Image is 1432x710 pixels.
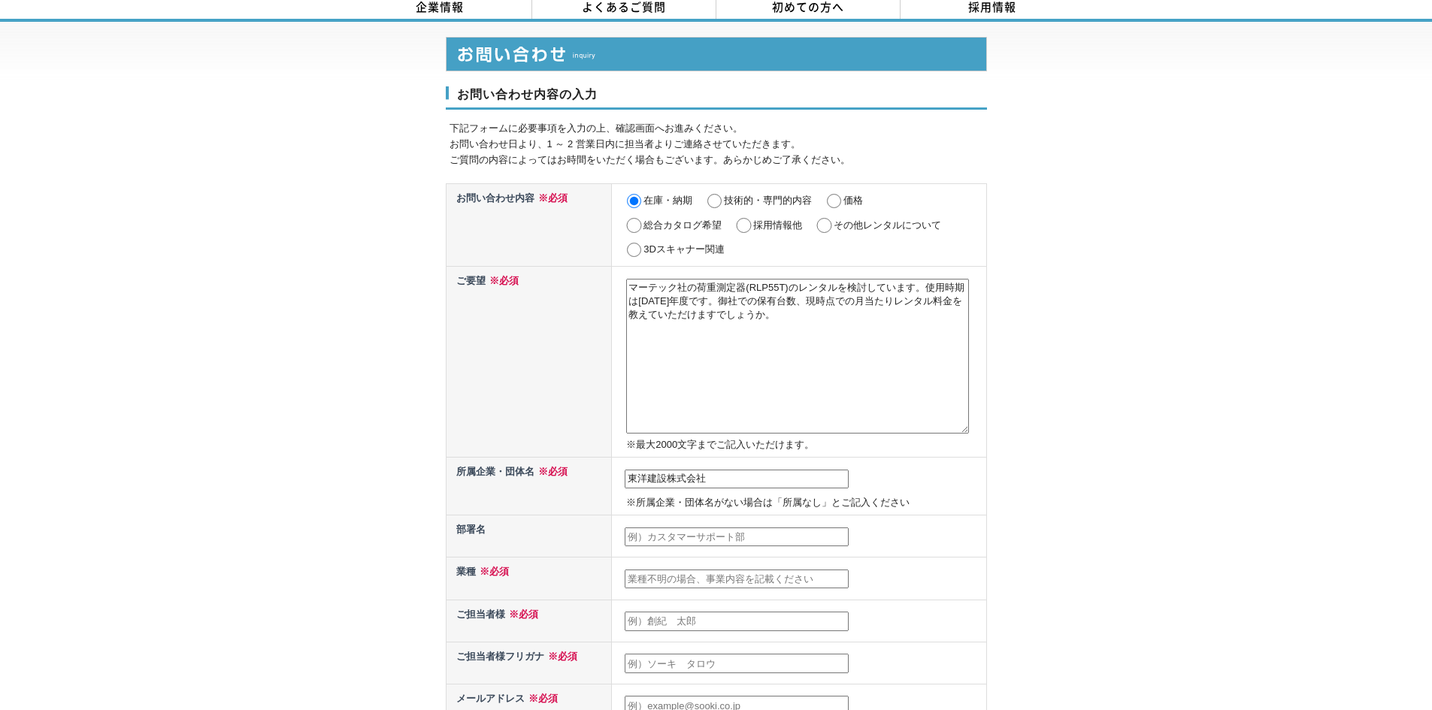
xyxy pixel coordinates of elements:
span: ※必須 [525,693,558,704]
input: 例）株式会社ソーキ [625,470,849,489]
input: 業種不明の場合、事業内容を記載ください [625,570,849,589]
label: 技術的・専門的内容 [724,195,812,206]
span: ※必須 [476,566,509,577]
span: ※必須 [534,466,568,477]
label: 採用情報他 [753,219,802,231]
th: ご担当者様 [446,600,612,642]
span: ※必須 [505,609,538,620]
p: ※最大2000文字までご記入いただけます。 [626,437,982,453]
input: 例）創紀 太郎 [625,612,849,631]
span: ※必須 [544,651,577,662]
label: その他レンタルについて [834,219,941,231]
input: 例）ソーキ タロウ [625,654,849,673]
label: 総合カタログ希望 [643,219,722,231]
th: 業種 [446,557,612,600]
img: お問い合わせ [446,37,987,71]
p: 下記フォームに必要事項を入力の上、確認画面へお進みください。 お問い合わせ日より、1 ～ 2 営業日内に担当者よりご連絡させていただきます。 ご質問の内容によってはお時間をいただく場合もございま... [450,121,987,168]
input: 例）カスタマーサポート部 [625,527,849,547]
th: 所属企業・団体名 [446,458,612,515]
th: お問い合わせ内容 [446,183,612,266]
label: 価格 [843,195,863,206]
span: ※必須 [534,192,568,204]
span: ※必須 [486,275,519,286]
label: 在庫・納期 [643,195,692,206]
th: ご担当者様フリガナ [446,642,612,684]
label: 3Dスキャナー関連 [643,243,725,255]
th: 部署名 [446,515,612,557]
p: ※所属企業・団体名がない場合は「所属なし」とご記入ください [626,495,982,511]
h3: お問い合わせ内容の入力 [446,86,987,110]
th: ご要望 [446,266,612,457]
